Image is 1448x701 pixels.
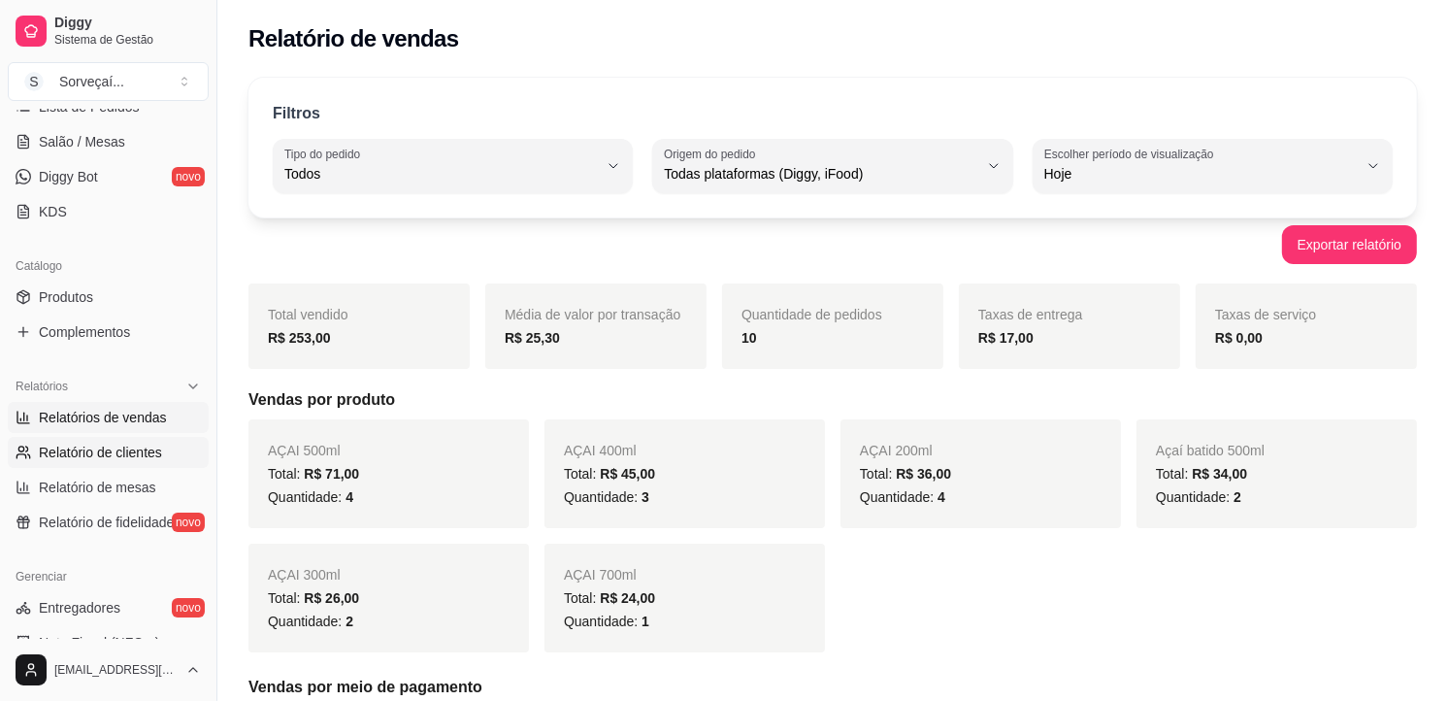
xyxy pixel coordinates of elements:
[1192,466,1247,482] span: R$ 34,00
[39,287,93,307] span: Produtos
[564,466,655,482] span: Total:
[39,167,98,186] span: Diggy Bot
[273,102,320,125] p: Filtros
[248,23,459,54] h2: Relatório de vendas
[346,614,353,629] span: 2
[8,8,209,54] a: DiggySistema de Gestão
[39,513,174,532] span: Relatório de fidelidade
[8,437,209,468] a: Relatório de clientes
[8,126,209,157] a: Salão / Mesas
[1282,225,1417,264] button: Exportar relatório
[564,614,649,629] span: Quantidade:
[39,322,130,342] span: Complementos
[268,307,348,322] span: Total vendido
[54,32,201,48] span: Sistema de Gestão
[564,489,649,505] span: Quantidade:
[8,647,209,693] button: [EMAIL_ADDRESS][DOMAIN_NAME]
[978,330,1034,346] strong: R$ 17,00
[860,443,933,458] span: AÇAI 200ml
[268,614,353,629] span: Quantidade:
[24,72,44,91] span: S
[664,164,977,184] span: Todas plataformas (Diggy, iFood)
[268,466,359,482] span: Total:
[8,62,209,101] button: Select a team
[564,590,655,606] span: Total:
[8,317,209,348] a: Complementos
[39,443,162,462] span: Relatório de clientes
[1156,466,1247,482] span: Total:
[248,388,1417,412] h5: Vendas por produto
[8,161,209,192] a: Diggy Botnovo
[8,507,209,538] a: Relatório de fidelidadenovo
[8,561,209,592] div: Gerenciar
[39,478,156,497] span: Relatório de mesas
[1156,489,1241,505] span: Quantidade:
[1215,307,1316,322] span: Taxas de serviço
[8,282,209,313] a: Produtos
[248,676,1417,699] h5: Vendas por meio de pagamento
[741,307,882,322] span: Quantidade de pedidos
[600,590,655,606] span: R$ 24,00
[346,489,353,505] span: 4
[8,627,209,658] a: Nota Fiscal (NFC-e)
[860,489,945,505] span: Quantidade:
[268,443,341,458] span: AÇAI 500ml
[978,307,1082,322] span: Taxas de entrega
[304,466,359,482] span: R$ 71,00
[8,196,209,227] a: KDS
[39,202,67,221] span: KDS
[284,146,367,162] label: Tipo do pedido
[54,15,201,32] span: Diggy
[304,590,359,606] span: R$ 26,00
[564,567,637,583] span: AÇAI 700ml
[938,489,945,505] span: 4
[16,379,68,394] span: Relatórios
[273,139,633,193] button: Tipo do pedidoTodos
[8,250,209,282] div: Catálogo
[8,402,209,433] a: Relatórios de vendas
[600,466,655,482] span: R$ 45,00
[268,330,331,346] strong: R$ 253,00
[642,489,649,505] span: 3
[741,330,757,346] strong: 10
[8,472,209,503] a: Relatório de mesas
[1234,489,1241,505] span: 2
[268,489,353,505] span: Quantidade:
[564,443,637,458] span: AÇAI 400ml
[505,307,680,322] span: Média de valor por transação
[39,598,120,618] span: Entregadores
[1044,146,1220,162] label: Escolher período de visualização
[268,567,341,583] span: AÇAI 300ml
[284,164,598,184] span: Todos
[652,139,1012,193] button: Origem do pedidoTodas plataformas (Diggy, iFood)
[1215,330,1263,346] strong: R$ 0,00
[505,330,560,346] strong: R$ 25,30
[1044,164,1358,184] span: Hoje
[59,72,124,91] div: Sorveçaí ...
[268,590,359,606] span: Total:
[642,614,649,629] span: 1
[39,408,167,427] span: Relatórios de vendas
[860,466,951,482] span: Total:
[896,466,951,482] span: R$ 36,00
[39,633,159,652] span: Nota Fiscal (NFC-e)
[1033,139,1393,193] button: Escolher período de visualizaçãoHoje
[39,132,125,151] span: Salão / Mesas
[54,662,178,678] span: [EMAIL_ADDRESS][DOMAIN_NAME]
[664,146,762,162] label: Origem do pedido
[8,592,209,623] a: Entregadoresnovo
[1156,443,1265,458] span: Açaí batido 500ml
